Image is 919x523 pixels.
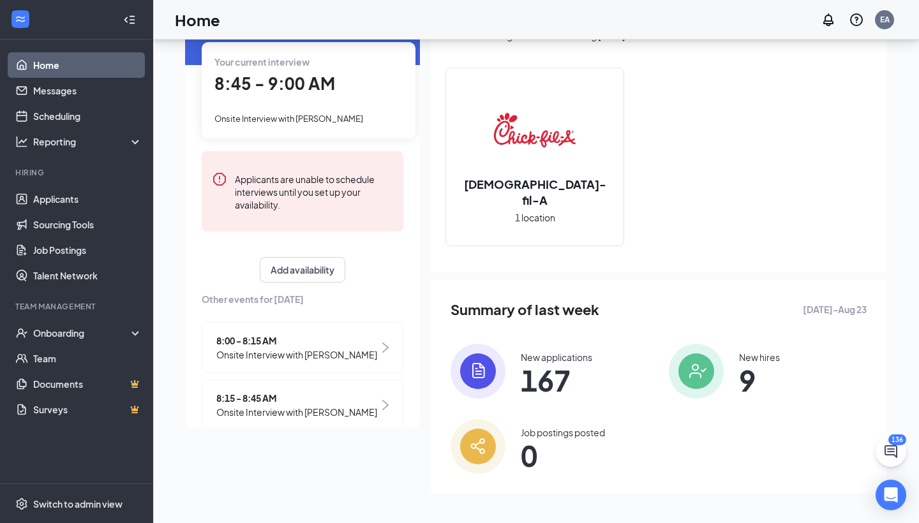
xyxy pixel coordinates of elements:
[15,497,28,510] svg: Settings
[521,351,592,364] div: New applications
[212,172,227,187] svg: Error
[214,56,310,68] span: Your current interview
[33,346,142,371] a: Team
[15,301,140,312] div: Team Management
[15,327,28,339] svg: UserCheck
[876,436,906,467] button: ChatActive
[33,237,142,263] a: Job Postings
[803,302,867,316] span: [DATE] - Aug 23
[33,497,123,510] div: Switch to admin view
[216,334,377,348] span: 8:00 - 8:15 AM
[123,13,136,26] svg: Collapse
[876,480,906,510] div: Open Intercom Messenger
[33,212,142,237] a: Sourcing Tools
[33,103,142,129] a: Scheduling
[821,12,836,27] svg: Notifications
[33,186,142,212] a: Applicants
[260,257,345,283] button: Add availability
[451,298,599,321] span: Summary of last week
[515,210,555,225] span: 1 location
[33,135,143,148] div: Reporting
[33,371,142,397] a: DocumentsCrown
[216,348,377,362] span: Onsite Interview with [PERSON_NAME]
[33,78,142,103] a: Messages
[446,176,624,208] h2: [DEMOGRAPHIC_DATA]-fil-A
[214,73,335,94] span: 8:45 - 9:00 AM
[33,397,142,422] a: SurveysCrown
[451,344,505,399] img: icon
[849,12,864,27] svg: QuestionInfo
[739,369,780,392] span: 9
[888,434,906,445] div: 136
[669,344,724,399] img: icon
[883,444,899,459] svg: ChatActive
[494,89,576,171] img: Chick-fil-A
[880,14,890,25] div: EA
[33,327,131,339] div: Onboarding
[521,369,592,392] span: 167
[521,444,605,467] span: 0
[15,135,28,148] svg: Analysis
[15,167,140,178] div: Hiring
[521,426,605,439] div: Job postings posted
[216,405,377,419] span: Onsite Interview with [PERSON_NAME]
[235,172,393,211] div: Applicants are unable to schedule interviews until you set up your availability.
[33,52,142,78] a: Home
[216,391,377,405] span: 8:15 - 8:45 AM
[33,263,142,288] a: Talent Network
[739,351,780,364] div: New hires
[202,292,403,306] span: Other events for [DATE]
[14,13,27,26] svg: WorkstreamLogo
[175,9,220,31] h1: Home
[214,114,363,124] span: Onsite Interview with [PERSON_NAME]
[451,419,505,474] img: icon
